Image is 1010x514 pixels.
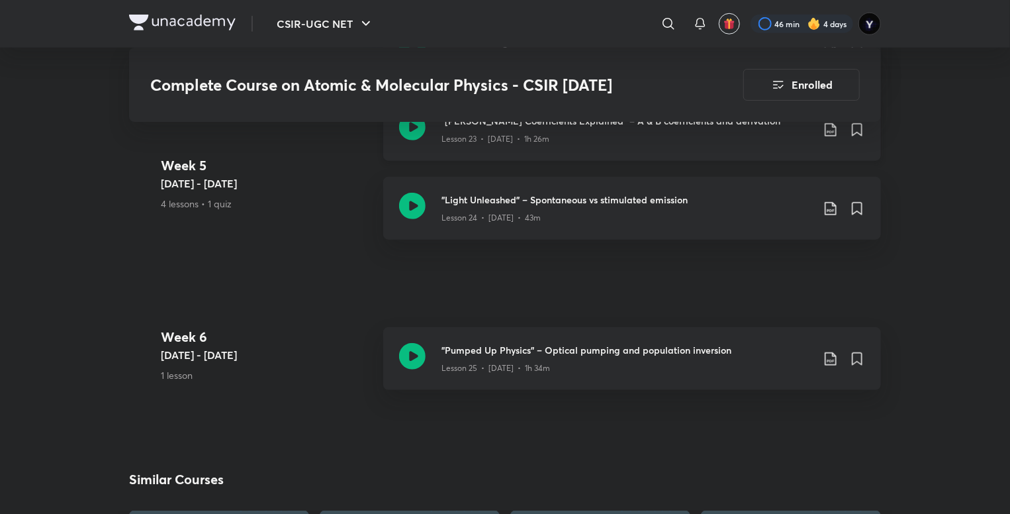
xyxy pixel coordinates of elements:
h3: Complete Course on Atomic & Molecular Physics - CSIR [DATE] [150,76,668,95]
a: "Light Unleashed" – Spontaneous vs stimulated emissionLesson 24 • [DATE] • 43m [383,177,881,256]
h3: "Pumped Up Physics" – Optical pumping and population inversion [441,343,812,357]
h3: "Light Unleashed" – Spontaneous vs stimulated emission [441,193,812,207]
h2: Similar Courses [129,470,224,489]
button: avatar [719,13,740,34]
img: avatar [723,18,735,30]
h4: Week 5 [161,156,373,176]
img: streak [807,17,821,30]
img: Yedhukrishna Nambiar [858,13,881,35]
a: Company Logo [129,15,236,34]
p: Lesson 24 • [DATE] • 43m [441,212,541,224]
button: Enrolled [743,69,860,101]
a: "Pumped Up Physics" – Optical pumping and population inversionLesson 25 • [DATE] • 1h 34m [383,327,881,406]
h5: [DATE] - [DATE] [161,347,373,363]
a: "[PERSON_NAME] Coefficients Explained" – A & B coefficients and derivationLesson 23 • [DATE] • 1h... [383,98,881,177]
p: Lesson 23 • [DATE] • 1h 26m [441,133,549,145]
p: 1 lesson [161,368,373,382]
p: 4 lessons • 1 quiz [161,197,373,211]
button: CSIR-UGC NET [269,11,382,37]
h5: [DATE] - [DATE] [161,176,373,191]
h4: Week 6 [161,327,373,347]
p: Lesson 25 • [DATE] • 1h 34m [441,362,550,374]
img: Company Logo [129,15,236,30]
